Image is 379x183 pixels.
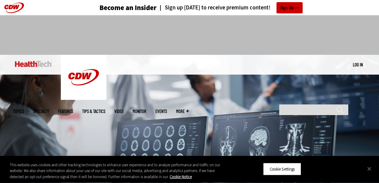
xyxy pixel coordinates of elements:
button: Cookie Settings [263,163,301,175]
div: This website uses cookies and other tracking technologies to enhance user experience and to analy... [10,162,228,180]
img: Home [61,55,106,100]
a: Sign Up [276,2,303,13]
a: Sign up [DATE] to receive premium content! [157,5,270,11]
h3: Become an Insider [99,4,157,11]
a: Become an Insider [77,4,157,11]
a: Features [58,109,73,114]
span: More [176,109,189,114]
a: Events [155,109,167,114]
div: User menu [353,62,363,68]
a: Tips & Tactics [82,109,105,114]
span: Specialty [33,109,49,114]
iframe: advertisement [79,21,300,49]
button: Close [363,162,376,175]
a: Log in [353,62,363,67]
a: More information about your privacy [170,174,192,179]
span: Topics [13,109,24,114]
a: MonITor [133,109,146,114]
a: CDW [61,95,106,101]
img: Home [15,61,52,67]
a: Video [114,109,123,114]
